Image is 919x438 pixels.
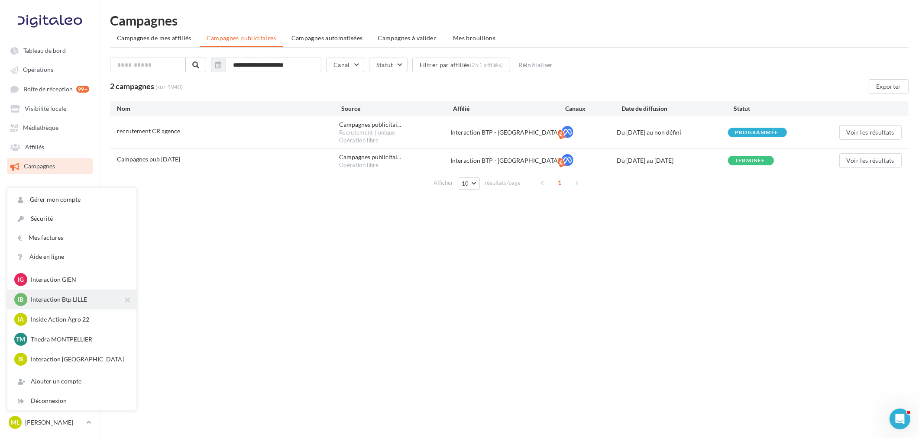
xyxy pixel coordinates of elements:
span: Campagnes de mes affiliés [117,34,191,42]
p: Interaction GIEN [31,275,126,284]
span: Opérations [23,66,53,74]
span: Mes brouillons [453,34,495,42]
div: Interaction BTP - [GEOGRAPHIC_DATA] [450,156,562,165]
span: Campagnes publicitai... [339,120,401,129]
div: Du [DATE] au non défini [617,128,728,137]
span: Campagnes publicitai... [339,153,401,161]
div: Recrutement | unique [339,129,450,137]
span: Médiathèque [23,124,58,132]
p: [PERSON_NAME] [25,418,83,427]
a: Mes factures [7,228,136,247]
p: Thedra MONTPELLIER [31,335,126,344]
span: Campagnes [24,163,55,170]
span: Boîte de réception [23,85,73,93]
span: Affiliés [25,143,44,151]
span: recrutement CR agence [117,127,180,135]
div: Opération libre [339,161,450,169]
h1: Campagnes [110,14,909,27]
div: Statut [734,104,846,113]
span: Tableau de bord [23,47,66,54]
button: Réinitialiser [515,60,557,70]
div: Opération libre [339,137,450,145]
div: 99+ [76,86,89,93]
div: Interaction BTP - [GEOGRAPHIC_DATA] [450,128,562,137]
a: Campagnes [5,158,94,174]
a: Tableau de bord [5,42,94,58]
a: Aide en ligne [7,247,136,266]
div: Nom [117,104,341,113]
a: Visibilité locale [5,100,94,116]
div: terminée [735,158,765,164]
button: Voir les résultats [839,125,902,140]
div: Ajouter un compte [7,372,136,391]
a: Sécurité [7,209,136,228]
span: IB [18,295,24,304]
span: 2 campagnes [110,81,154,91]
button: Voir les résultats [839,153,902,168]
span: 1 [553,176,566,190]
span: Visibilité locale [25,105,66,112]
a: ML [PERSON_NAME] [7,414,93,431]
iframe: Intercom live chat [890,409,910,429]
span: IS [18,355,23,364]
div: Affilié [453,104,566,113]
button: 10 [458,177,480,190]
a: Médiathèque [5,119,94,135]
div: (251 affiliés) [470,61,503,68]
span: résultats/page [485,179,521,187]
button: Filtrer par affiliés(251 affiliés) [412,58,511,72]
button: Statut [369,58,408,72]
span: Campagnes automatisées [291,34,363,42]
div: Déconnexion [7,391,136,410]
span: ML [11,418,19,427]
a: Affiliés [5,139,94,155]
span: Campagnes à valider [378,34,437,42]
span: (sur 1940) [155,83,183,90]
p: Interaction Btp LILLE [31,295,126,304]
span: TM [16,335,26,344]
p: Interaction [GEOGRAPHIC_DATA] [31,355,126,364]
span: IA [18,315,24,324]
a: Opérations [5,61,94,77]
button: Exporter [869,79,909,94]
a: Boîte de réception 99+ [5,81,94,97]
span: 10 [462,180,469,187]
div: Source [341,104,453,113]
div: Date de diffusion [621,104,734,113]
span: IG [18,275,24,284]
p: Inside Action Agro 22 [31,315,126,324]
span: Afficher [434,179,453,187]
button: Canal [326,58,364,72]
div: programmée [735,130,778,135]
a: Gérer mon compte [7,190,136,209]
div: Du [DATE] au [DATE] [617,156,728,165]
div: Canaux [565,104,621,113]
span: Campagnes pub 28/03/25 [117,155,180,163]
